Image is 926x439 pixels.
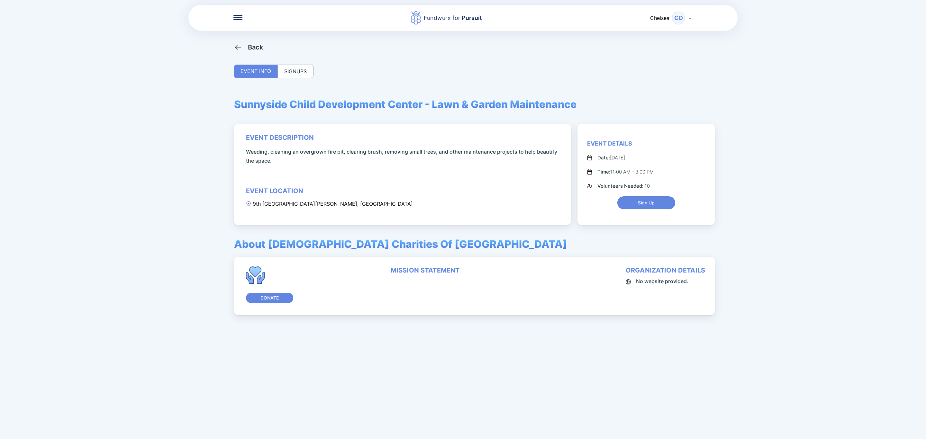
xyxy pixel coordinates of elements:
button: Sign Up [617,196,675,209]
div: EVENT INFO [234,65,277,78]
div: Event Details [587,140,632,148]
div: 11:00 AM - 3:00 PM [597,168,654,176]
span: Sunnyside Child Development Center - Lawn & Garden Maintenance [234,98,576,111]
div: event description [246,134,314,141]
div: [DATE] [597,154,625,162]
span: No website provided. [636,277,688,286]
span: Date: [597,155,610,161]
div: event location [246,187,303,195]
div: Back [248,43,263,51]
div: mission statement [391,266,460,274]
div: SIGNUPS [277,65,313,78]
span: About [DEMOGRAPHIC_DATA] Charities Of [GEOGRAPHIC_DATA] [234,238,567,250]
div: CD [672,12,685,24]
span: Donate [260,295,279,301]
div: 10 [597,182,650,190]
span: Volunteers Needed: [597,183,645,189]
button: Donate [246,293,293,303]
div: Fundwurx for [424,13,482,22]
div: 9th [GEOGRAPHIC_DATA][PERSON_NAME], [GEOGRAPHIC_DATA] [246,201,413,207]
span: Sign Up [638,200,655,206]
span: Weeding, cleaning an overgrown fire pit, clearing brush, removing small trees, and other maintena... [246,147,561,165]
span: Time: [597,169,610,175]
div: organization details [626,266,705,274]
span: Chelsea [650,15,669,21]
span: Pursuit [460,14,482,21]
